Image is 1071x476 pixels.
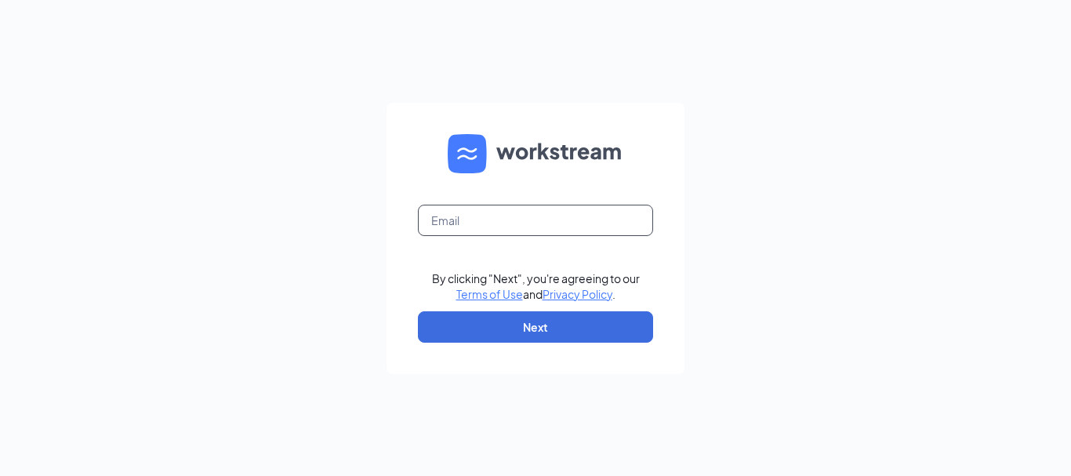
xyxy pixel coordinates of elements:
[418,205,653,236] input: Email
[543,287,612,301] a: Privacy Policy
[432,271,640,302] div: By clicking "Next", you're agreeing to our and .
[456,287,523,301] a: Terms of Use
[418,311,653,343] button: Next
[448,134,623,173] img: WS logo and Workstream text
